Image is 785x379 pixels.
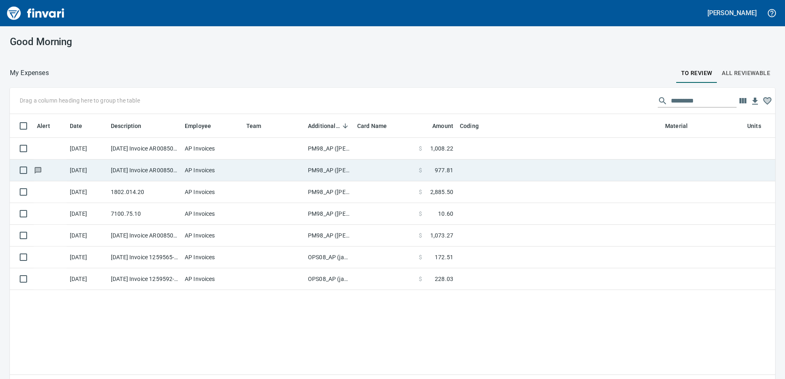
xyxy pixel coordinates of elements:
td: [DATE] Invoice 1259592-0 from OPNW - Office Products Nationwide (1-29901) [108,268,181,290]
span: To Review [681,68,712,78]
span: Card Name [357,121,387,131]
td: [DATE] Invoice AR008502 from [US_STATE] Commercial Heating Inc (1-29675) [108,160,181,181]
td: PM98_AP ([PERSON_NAME], [PERSON_NAME]) [305,225,354,247]
span: $ [419,231,422,240]
span: Units [747,121,772,131]
td: AP Invoices [181,181,243,203]
span: Date [70,121,83,131]
span: Alert [37,121,61,131]
td: [DATE] Invoice AR008504 from [US_STATE] Commercial Heating Inc (1-29675) [108,225,181,247]
span: Employee [185,121,211,131]
td: AP Invoices [181,203,243,225]
p: Drag a column heading here to group the table [20,96,140,105]
td: AP Invoices [181,247,243,268]
span: Team [246,121,262,131]
span: 2,885.50 [430,188,453,196]
td: 1802.014.20 [108,181,181,203]
td: [DATE] [67,268,108,290]
td: AP Invoices [181,268,243,290]
span: 228.03 [435,275,453,283]
td: OPS08_AP (janettep, samr) [305,268,354,290]
nav: breadcrumb [10,68,49,78]
span: Description [111,121,152,131]
span: Team [246,121,272,131]
span: Units [747,121,761,131]
p: My Expenses [10,68,49,78]
span: Amount [422,121,453,131]
td: [DATE] Invoice AR008503 from [US_STATE] Commercial Heating Inc (1-29675) [108,138,181,160]
span: Has messages [34,167,42,173]
td: PM98_AP ([PERSON_NAME], [PERSON_NAME]) [305,181,354,203]
span: Additional Reviewer [308,121,351,131]
img: Finvari [5,3,67,23]
td: [DATE] [67,247,108,268]
button: Download table [749,95,761,107]
span: Date [70,121,93,131]
span: 172.51 [435,253,453,261]
span: Additional Reviewer [308,121,340,131]
td: PM98_AP ([PERSON_NAME], [PERSON_NAME]) [305,203,354,225]
td: [DATE] [67,160,108,181]
td: PM98_AP ([PERSON_NAME], [PERSON_NAME]) [305,160,354,181]
span: 1,008.22 [430,144,453,153]
span: Material [665,121,698,131]
td: [DATE] [67,225,108,247]
button: Column choices favorited. Click to reset to default [761,95,774,107]
span: 977.81 [435,166,453,174]
span: $ [419,188,422,196]
td: OPS08_AP (janettep, samr) [305,247,354,268]
h3: Good Morning [10,36,252,48]
span: $ [419,210,422,218]
span: $ [419,253,422,261]
span: $ [419,166,422,174]
td: AP Invoices [181,138,243,160]
td: AP Invoices [181,160,243,181]
h5: [PERSON_NAME] [707,9,757,17]
td: PM98_AP ([PERSON_NAME], [PERSON_NAME]) [305,138,354,160]
td: [DATE] [67,138,108,160]
span: Amount [432,121,453,131]
span: Employee [185,121,222,131]
span: 1,073.27 [430,231,453,240]
button: Choose columns to display [737,95,749,107]
span: Coding [460,121,489,131]
span: Description [111,121,142,131]
span: Material [665,121,688,131]
span: $ [419,275,422,283]
td: [DATE] [67,203,108,225]
td: [DATE] Invoice 1259565-0 from OPNW - Office Products Nationwide (1-29901) [108,247,181,268]
button: [PERSON_NAME] [705,7,759,19]
td: AP Invoices [181,225,243,247]
span: Alert [37,121,50,131]
span: 10.60 [438,210,453,218]
td: [DATE] [67,181,108,203]
td: 7100.75.10 [108,203,181,225]
span: Coding [460,121,479,131]
span: All Reviewable [722,68,770,78]
span: Card Name [357,121,397,131]
span: $ [419,144,422,153]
